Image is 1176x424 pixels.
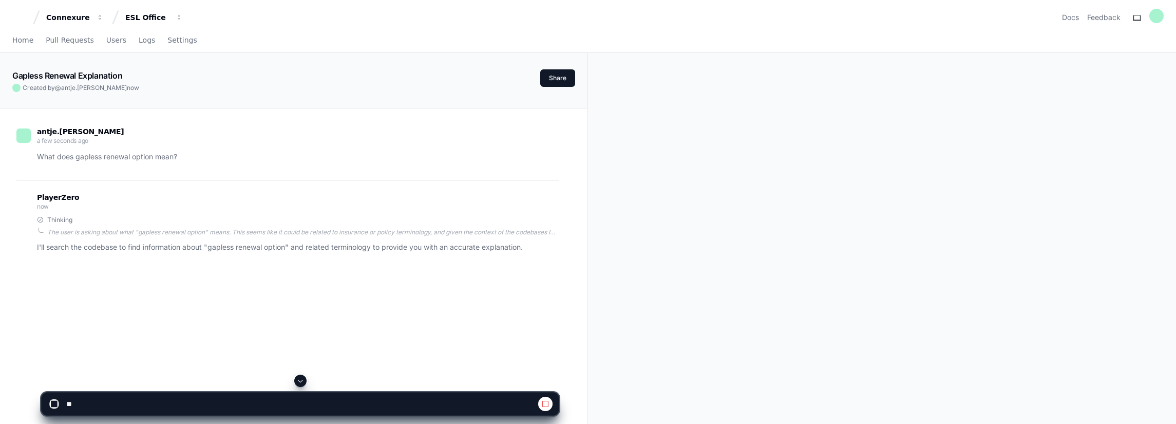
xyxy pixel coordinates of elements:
[37,127,124,136] span: antje.[PERSON_NAME]
[47,216,72,224] span: Thinking
[61,84,127,91] span: antje.[PERSON_NAME]
[55,84,61,91] span: @
[127,84,139,91] span: now
[1062,12,1079,23] a: Docs
[1087,12,1121,23] button: Feedback
[139,37,155,43] span: Logs
[106,37,126,43] span: Users
[167,37,197,43] span: Settings
[12,37,33,43] span: Home
[46,29,93,52] a: Pull Requests
[167,29,197,52] a: Settings
[46,37,93,43] span: Pull Requests
[540,69,575,87] button: Share
[12,70,122,81] app-text-character-animate: Gapless Renewal Explanation
[37,202,49,210] span: now
[46,12,90,23] div: Connexure
[106,29,126,52] a: Users
[42,8,108,27] button: Connexure
[37,137,88,144] span: a few seconds ago
[12,29,33,52] a: Home
[37,242,559,253] p: I'll search the codebase to find information about "gapless renewal option" and related terminolo...
[37,151,559,163] p: What does gapless renewal option mean?
[47,228,559,236] div: The user is asking about what "gapless renewal option" means. This seems like it could be related...
[37,194,79,200] span: PlayerZero
[23,84,139,92] span: Created by
[125,12,169,23] div: ESL Office
[139,29,155,52] a: Logs
[121,8,187,27] button: ESL Office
